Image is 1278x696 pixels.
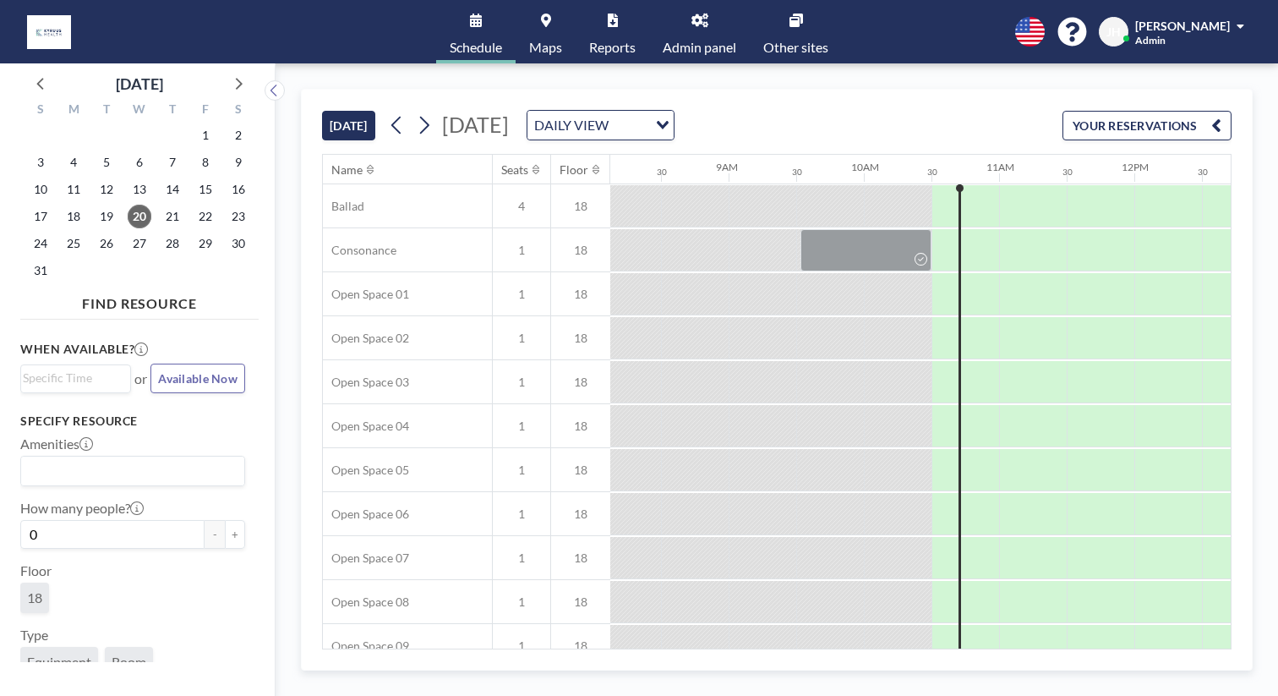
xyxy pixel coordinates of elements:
[227,178,250,201] span: Saturday, August 16, 2025
[20,500,144,517] label: How many people?
[716,161,738,173] div: 9AM
[128,232,151,255] span: Wednesday, August 27, 2025
[1062,167,1073,178] div: 30
[551,419,610,434] span: 18
[531,114,612,136] span: DAILY VIEW
[227,123,250,147] span: Saturday, August 2, 2025
[792,167,802,178] div: 30
[116,72,163,96] div: [DATE]
[29,232,52,255] span: Sunday, August 24, 2025
[150,364,245,393] button: Available Now
[194,123,217,147] span: Friday, August 1, 2025
[551,199,610,214] span: 18
[551,287,610,302] span: 18
[551,331,610,346] span: 18
[560,162,588,178] div: Floor
[27,15,71,49] img: organization-logo
[23,460,235,482] input: Search for option
[128,205,151,228] span: Wednesday, August 20, 2025
[95,232,118,255] span: Tuesday, August 26, 2025
[1135,34,1166,47] span: Admin
[551,463,610,478] span: 18
[20,436,93,452] label: Amenities
[21,365,130,391] div: Search for option
[194,205,217,228] span: Friday, August 22, 2025
[62,151,85,174] span: Monday, August 4, 2025
[227,232,250,255] span: Saturday, August 30, 2025
[529,41,562,54] span: Maps
[194,151,217,174] span: Friday, August 8, 2025
[323,331,409,346] span: Open Space 02
[128,151,151,174] span: Wednesday, August 6, 2025
[123,100,156,122] div: W
[323,243,396,258] span: Consonance
[112,654,146,671] span: Room
[134,370,147,387] span: or
[501,162,528,178] div: Seats
[323,638,409,654] span: Open Space 09
[95,205,118,228] span: Tuesday, August 19, 2025
[1135,19,1230,33] span: [PERSON_NAME]
[614,114,646,136] input: Search for option
[322,111,375,140] button: [DATE]
[227,151,250,174] span: Saturday, August 9, 2025
[62,205,85,228] span: Monday, August 18, 2025
[527,111,674,140] div: Search for option
[205,520,225,549] button: -
[493,419,550,434] span: 1
[21,457,244,485] div: Search for option
[493,595,550,610] span: 1
[161,151,184,174] span: Thursday, August 7, 2025
[161,205,184,228] span: Thursday, August 21, 2025
[493,243,550,258] span: 1
[551,595,610,610] span: 18
[62,232,85,255] span: Monday, August 25, 2025
[663,41,736,54] span: Admin panel
[29,178,52,201] span: Sunday, August 10, 2025
[1062,111,1232,140] button: YOUR RESERVATIONS
[493,331,550,346] span: 1
[90,100,123,122] div: T
[763,41,828,54] span: Other sites
[1106,25,1121,40] span: JH
[20,288,259,312] h4: FIND RESOURCE
[23,369,121,387] input: Search for option
[493,507,550,522] span: 1
[927,167,937,178] div: 30
[323,551,409,566] span: Open Space 07
[1122,161,1149,173] div: 12PM
[57,100,90,122] div: M
[20,414,245,429] h3: Specify resource
[27,589,42,606] span: 18
[161,178,184,201] span: Thursday, August 14, 2025
[551,551,610,566] span: 18
[331,162,363,178] div: Name
[323,287,409,302] span: Open Space 01
[95,178,118,201] span: Tuesday, August 12, 2025
[128,178,151,201] span: Wednesday, August 13, 2025
[493,638,550,654] span: 1
[156,100,188,122] div: T
[194,232,217,255] span: Friday, August 29, 2025
[551,638,610,654] span: 18
[442,112,509,137] span: [DATE]
[493,199,550,214] span: 4
[493,287,550,302] span: 1
[323,375,409,390] span: Open Space 03
[221,100,254,122] div: S
[323,595,409,610] span: Open Space 08
[851,161,879,173] div: 10AM
[986,161,1014,173] div: 11AM
[450,41,502,54] span: Schedule
[493,551,550,566] span: 1
[323,463,409,478] span: Open Space 05
[161,232,184,255] span: Thursday, August 28, 2025
[657,167,667,178] div: 30
[551,375,610,390] span: 18
[29,151,52,174] span: Sunday, August 3, 2025
[158,371,238,386] span: Available Now
[20,627,48,644] label: Type
[62,178,85,201] span: Monday, August 11, 2025
[225,520,245,549] button: +
[29,259,52,282] span: Sunday, August 31, 2025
